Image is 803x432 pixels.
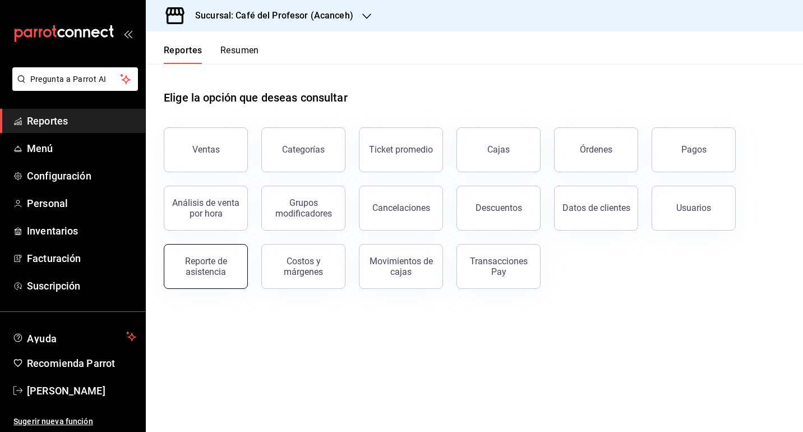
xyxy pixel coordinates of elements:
[164,45,259,64] div: navigation tabs
[359,127,443,172] button: Ticket promedio
[359,186,443,231] button: Cancelaciones
[27,141,136,156] span: Menú
[27,356,136,371] span: Recomienda Parrot
[282,144,325,155] div: Categorías
[27,251,136,266] span: Facturación
[372,203,430,213] div: Cancelaciones
[652,186,736,231] button: Usuarios
[580,144,612,155] div: Órdenes
[464,256,533,277] div: Transacciones Pay
[456,244,541,289] button: Transacciones Pay
[12,67,138,91] button: Pregunta a Parrot AI
[171,256,241,277] div: Reporte de asistencia
[220,45,259,64] button: Resumen
[359,244,443,289] button: Movimientos de cajas
[476,203,522,213] div: Descuentos
[27,278,136,293] span: Suscripción
[554,186,638,231] button: Datos de clientes
[269,256,338,277] div: Costos y márgenes
[456,127,541,172] a: Cajas
[164,89,348,106] h1: Elige la opción que deseas consultar
[192,144,220,155] div: Ventas
[562,203,630,213] div: Datos de clientes
[369,144,433,155] div: Ticket promedio
[487,143,510,157] div: Cajas
[27,330,122,343] span: Ayuda
[27,383,136,398] span: [PERSON_NAME]
[27,196,136,211] span: Personal
[456,186,541,231] button: Descuentos
[269,197,338,219] div: Grupos modificadores
[164,186,248,231] button: Análisis de venta por hora
[681,144,707,155] div: Pagos
[27,223,136,238] span: Inventarios
[366,256,436,277] div: Movimientos de cajas
[554,127,638,172] button: Órdenes
[261,244,345,289] button: Costos y márgenes
[676,203,711,213] div: Usuarios
[8,81,138,93] a: Pregunta a Parrot AI
[261,127,345,172] button: Categorías
[171,197,241,219] div: Análisis de venta por hora
[164,127,248,172] button: Ventas
[13,416,136,428] span: Sugerir nueva función
[27,113,136,128] span: Reportes
[652,127,736,172] button: Pagos
[186,9,353,22] h3: Sucursal: Café del Profesor (Acanceh)
[261,186,345,231] button: Grupos modificadores
[164,45,202,64] button: Reportes
[30,73,121,85] span: Pregunta a Parrot AI
[27,168,136,183] span: Configuración
[123,29,132,38] button: open_drawer_menu
[164,244,248,289] button: Reporte de asistencia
